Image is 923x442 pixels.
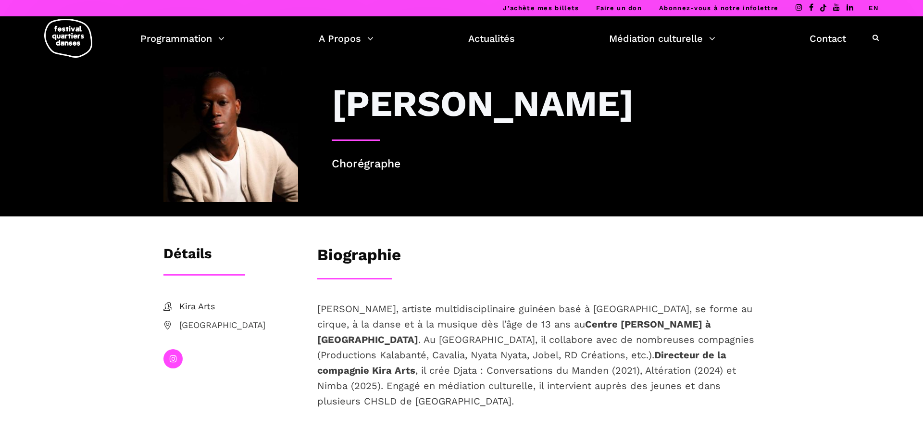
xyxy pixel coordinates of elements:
a: Actualités [468,30,515,47]
h3: [PERSON_NAME] [332,82,634,125]
img: logo-fqd-med [44,19,92,58]
a: EN [869,4,879,12]
a: Programmation [140,30,225,47]
span: [PERSON_NAME], artiste multidisciplinaire guinéen basé à [GEOGRAPHIC_DATA], se forme au cirque, à... [317,303,754,407]
a: J’achète mes billets [503,4,579,12]
a: Médiation culturelle [609,30,715,47]
a: Abonnez-vous à notre infolettre [659,4,778,12]
a: A Propos [319,30,374,47]
a: Kira Arts [163,300,298,314]
span: Kira Arts [179,300,298,314]
a: Faire un don [596,4,642,12]
h3: Biographie [317,245,401,269]
a: instagram [163,349,183,368]
h3: Détails [163,245,212,269]
span: [GEOGRAPHIC_DATA] [179,318,298,332]
p: Chorégraphe [332,155,760,173]
img: Aly Keita [163,67,298,202]
a: Contact [810,30,846,47]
